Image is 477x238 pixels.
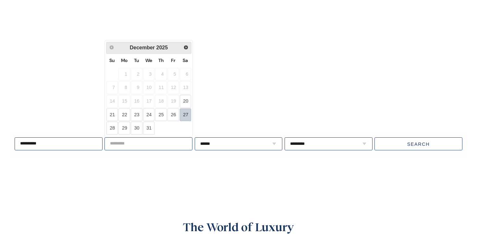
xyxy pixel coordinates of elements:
a: 29 [118,122,130,135]
a: 28 [106,122,118,135]
button: Search [374,137,462,150]
a: 25 [155,108,167,121]
span: Sunday [109,57,115,63]
span: Saturday [183,57,188,63]
a: 22 [118,108,130,121]
a: 20 [180,95,191,108]
span: Thursday [158,57,164,63]
a: 21 [106,108,118,121]
span: Live well, travel often. [14,112,156,128]
a: 27 [180,108,191,121]
span: December [130,45,155,50]
span: Monday [121,57,128,63]
span: Friday [171,57,175,63]
p: The World of Luxury [118,218,359,235]
span: Next [183,45,189,50]
a: 26 [167,108,179,121]
a: 23 [131,108,142,121]
a: Next [181,43,190,52]
a: 30 [131,122,142,135]
a: 24 [143,108,155,121]
a: 31 [143,122,155,135]
span: Tuesday [134,57,139,63]
span: Wednesday [145,57,152,63]
span: 2025 [156,45,168,50]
